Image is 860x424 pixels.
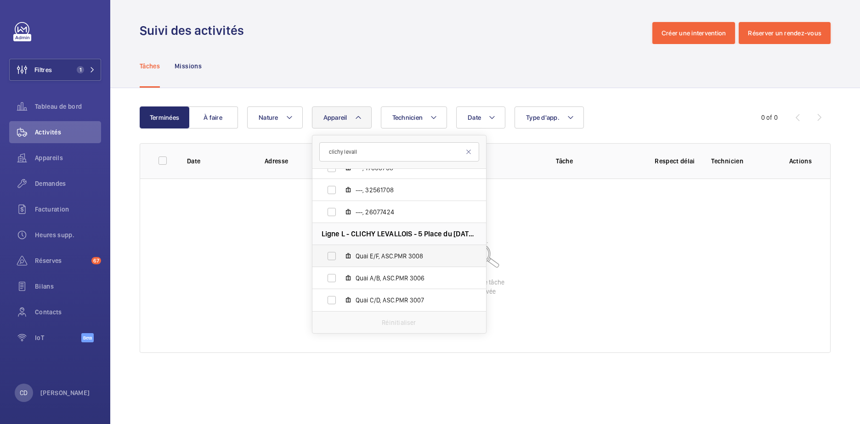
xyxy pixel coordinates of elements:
p: Date [187,156,250,166]
p: Technicien [711,156,774,166]
button: À faire [188,106,238,128]
span: Bilans [35,282,101,291]
span: Quai A/B, ASC.PMR 3006 [356,273,462,283]
span: ---, 26077424 [356,207,462,217]
button: Filtres1 [9,59,101,81]
span: Tableau de bord [35,102,101,111]
span: Filtres [34,65,52,74]
span: Beta [81,333,94,342]
button: Créer une intervention [652,22,736,44]
input: Chercher par appareil ou adresse [319,142,479,162]
button: Type d'app. [515,106,584,128]
div: 0 of 0 [761,113,778,122]
span: Date [468,114,481,121]
h1: Suivi des activités [140,22,249,39]
span: Appareils [35,153,101,162]
span: Type d'app. [526,114,560,121]
span: Ligne L - CLICHY LEVALLOIS - 5 Place du [DATE], [GEOGRAPHIC_DATA]-PERRET [322,229,477,239]
span: IoT [35,333,81,342]
button: Appareil [312,106,372,128]
p: [PERSON_NAME] [40,388,90,397]
p: CD [20,388,28,397]
p: Missions [175,61,202,71]
button: Réserver un rendez-vous [739,22,831,44]
span: Technicien [392,114,423,121]
p: Réinitialiser [382,318,416,327]
span: Quai E/F, ASC.PMR 3008 [356,251,462,261]
span: Appareil [323,114,347,121]
p: Actions [789,156,812,166]
button: Technicien [381,106,447,128]
span: Heures supp. [35,230,101,240]
p: Respect délai [653,156,697,166]
span: Contacts [35,307,101,317]
span: Activités [35,128,101,137]
button: Date [456,106,505,128]
span: 67 [91,257,101,264]
span: ---, 32561708 [356,185,462,195]
button: Terminées [140,106,189,128]
span: Facturation [35,205,101,214]
span: Demandes [35,179,101,188]
p: Tâche [556,156,638,166]
button: Nature [247,106,303,128]
span: Nature [259,114,278,121]
p: Adresse [265,156,444,166]
span: Quai C/D, ASC.PMR 3007 [356,296,462,305]
p: Appareil [459,156,541,166]
span: 1 [77,66,84,73]
p: Tâches [140,61,160,71]
span: Réserves [35,256,88,265]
